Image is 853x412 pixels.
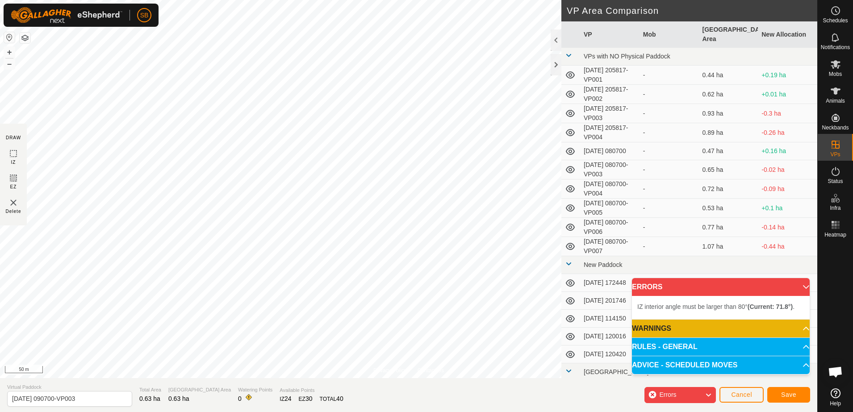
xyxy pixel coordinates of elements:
[643,184,695,194] div: -
[139,386,161,394] span: Total Area
[821,45,850,50] span: Notifications
[632,296,810,319] p-accordion-content: ERRORS
[731,391,752,398] span: Cancel
[580,66,640,85] td: [DATE] 205817-VP001
[758,142,817,160] td: +0.16 ha
[643,109,695,118] div: -
[758,85,817,104] td: +0.01 ha
[643,90,695,99] div: -
[826,98,845,104] span: Animals
[699,179,758,199] td: 0.72 ha
[748,303,793,310] b: (Current: 71.8°)
[580,104,640,123] td: [DATE] 205817-VP003
[140,11,149,20] span: SB
[823,18,848,23] span: Schedules
[8,197,19,208] img: VP
[699,199,758,218] td: 0.53 ha
[659,391,676,398] span: Errors
[699,21,758,48] th: [GEOGRAPHIC_DATA] Area
[830,401,841,406] span: Help
[4,47,15,58] button: +
[719,387,764,403] button: Cancel
[238,395,242,402] span: 0
[168,395,189,402] span: 0.63 ha
[758,66,817,85] td: +0.19 ha
[580,218,640,237] td: [DATE] 080700-VP006
[580,237,640,256] td: [DATE] 080700-VP007
[580,274,640,292] td: [DATE] 172448
[699,274,758,292] td: 0.53 ha
[10,183,17,190] span: EZ
[643,204,695,213] div: -
[632,278,810,296] p-accordion-header: ERRORS
[20,33,30,43] button: Map Layers
[758,104,817,123] td: -0.3 ha
[828,179,843,184] span: Status
[643,146,695,156] div: -
[584,261,622,268] span: New Paddock
[699,66,758,85] td: 0.44 ha
[280,387,343,394] span: Available Points
[320,394,343,404] div: TOTAL
[336,395,343,402] span: 40
[818,385,853,410] a: Help
[699,104,758,123] td: 0.93 ha
[758,199,817,218] td: +0.1 ha
[824,232,846,237] span: Heatmap
[643,223,695,232] div: -
[580,142,640,160] td: [DATE] 080700
[637,303,794,310] span: IZ interior angle must be larger than 80° .
[580,85,640,104] td: [DATE] 205817-VP002
[139,395,160,402] span: 0.63 ha
[643,128,695,137] div: -
[580,292,640,310] td: [DATE] 201746
[6,134,21,141] div: DRAW
[299,394,313,404] div: EZ
[699,160,758,179] td: 0.65 ha
[580,123,640,142] td: [DATE] 205817-VP004
[580,160,640,179] td: [DATE] 080700-VP003
[567,5,817,16] h2: VP Area Comparison
[580,179,640,199] td: [DATE] 080700-VP004
[643,242,695,251] div: -
[699,123,758,142] td: 0.89 ha
[584,368,649,375] span: [GEOGRAPHIC_DATA]
[767,387,810,403] button: Save
[632,362,737,369] span: ADVICE - SCHEDULED MOVES
[699,85,758,104] td: 0.62 ha
[580,328,640,345] td: [DATE] 120016
[632,338,810,356] p-accordion-header: RULES - GENERAL
[632,283,662,291] span: ERRORS
[280,394,291,404] div: IZ
[829,71,842,77] span: Mobs
[373,366,407,375] a: Privacy Policy
[758,123,817,142] td: -0.26 ha
[632,356,810,374] p-accordion-header: ADVICE - SCHEDULED MOVES
[584,53,670,60] span: VPs with NO Physical Paddock
[643,71,695,80] div: -
[6,208,21,215] span: Delete
[284,395,292,402] span: 24
[305,395,313,402] span: 30
[580,310,640,328] td: [DATE] 114150
[7,383,132,391] span: Virtual Paddock
[758,274,817,292] td: +0.1 ha
[11,159,16,166] span: IZ
[758,218,817,237] td: -0.14 ha
[238,386,272,394] span: Watering Points
[4,32,15,43] button: Reset Map
[11,7,122,23] img: Gallagher Logo
[4,58,15,69] button: –
[580,199,640,218] td: [DATE] 080700-VP005
[699,218,758,237] td: 0.77 ha
[632,343,698,350] span: RULES - GENERAL
[418,366,444,375] a: Contact Us
[830,152,840,157] span: VPs
[632,320,810,337] p-accordion-header: WARNINGS
[758,179,817,199] td: -0.09 ha
[822,358,849,385] div: Open chat
[699,237,758,256] td: 1.07 ha
[758,21,817,48] th: New Allocation
[758,237,817,256] td: -0.44 ha
[640,21,699,48] th: Mob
